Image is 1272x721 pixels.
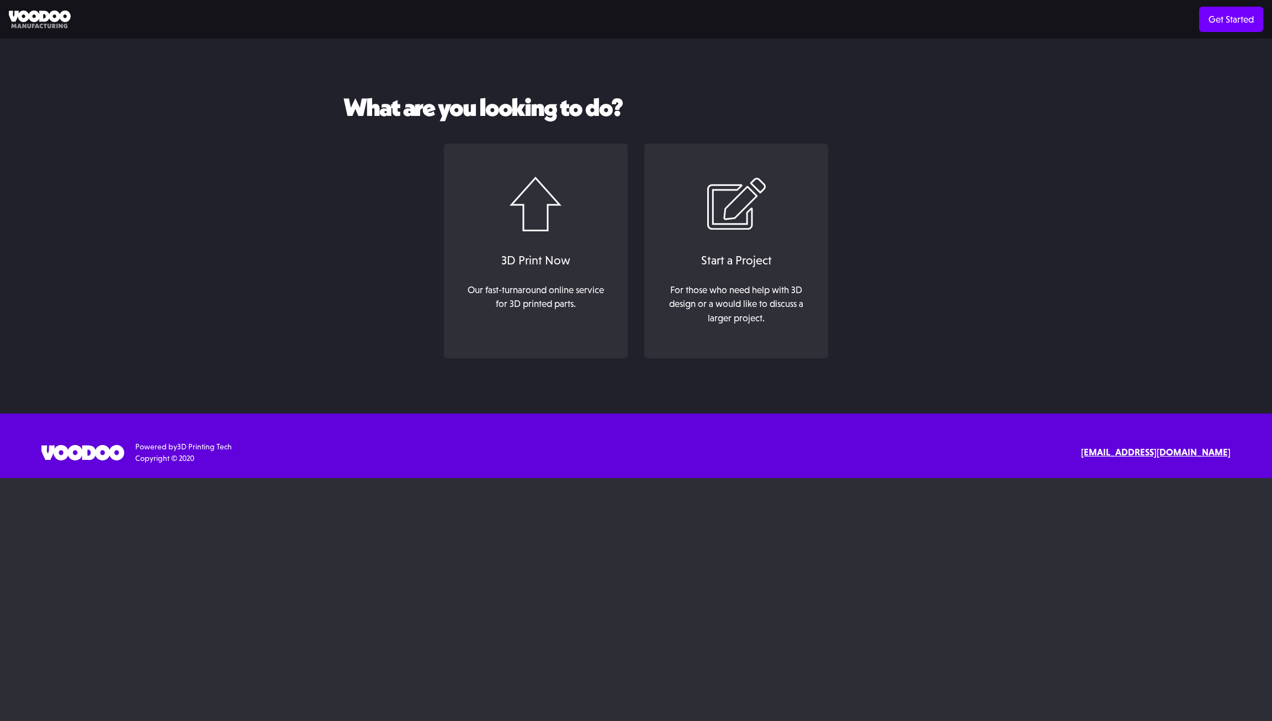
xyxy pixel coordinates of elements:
strong: [EMAIL_ADDRESS][DOMAIN_NAME] [1081,447,1231,458]
div: Our fast-turnaround online service for 3D printed parts. ‍ [461,283,610,326]
div: Powered by Copyright © 2020 [135,441,232,464]
a: 3D Print NowOur fast-turnaround online service for 3D printed parts.‍ [444,144,628,359]
div: Start a Project [655,251,817,269]
h2: What are you looking to do? [343,94,929,121]
div: For those who need help with 3D design or a would like to discuss a larger project. [662,283,811,326]
a: [EMAIL_ADDRESS][DOMAIN_NAME] [1081,446,1231,460]
a: Start a ProjectFor those who need help with 3D design or a would like to discuss a larger project. [644,144,828,359]
a: Get Started [1199,7,1263,32]
a: 3D Printing Tech [177,442,232,451]
div: 3D Print Now [455,251,617,269]
img: Voodoo Manufacturing logo [9,10,71,29]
